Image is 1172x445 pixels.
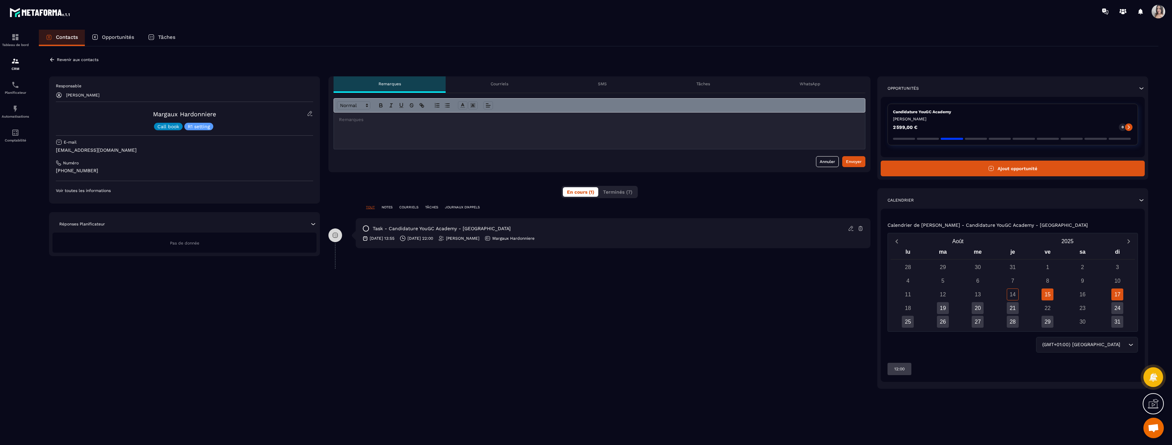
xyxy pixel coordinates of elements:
a: schedulerschedulerPlanificateur [2,76,29,100]
span: Pas de donnée [170,241,199,246]
div: 11 [902,288,914,300]
button: En cours (1) [563,187,598,197]
p: TOUT [366,205,375,210]
div: 13 [972,288,984,300]
div: 7 [1007,275,1019,287]
div: 22 [1042,302,1053,314]
div: 6 [972,275,984,287]
div: Search for option [1036,337,1138,353]
div: 30 [972,261,984,273]
p: Margaux Hardonniere [492,236,535,241]
button: Ajout opportunité [881,161,1145,176]
p: Candidature YouGC Academy [893,109,1132,115]
a: automationsautomationsAutomatisations [2,100,29,123]
p: task - Candidature YouGC Academy - [GEOGRAPHIC_DATA] [373,225,511,232]
p: Calendrier [888,197,914,203]
div: 3 [1111,261,1123,273]
p: Tableau de bord [2,43,29,47]
div: 28 [1007,316,1019,328]
button: Next month [1122,237,1135,246]
span: (GMT+01:00) [GEOGRAPHIC_DATA] [1040,341,1122,348]
a: Contacts [39,30,85,46]
div: 31 [1007,261,1019,273]
div: Calendar wrapper [891,247,1135,328]
p: [PHONE_NUMBER] [56,167,313,174]
div: 12 [937,288,949,300]
p: E-mail [64,139,77,145]
a: formationformationTableau de bord [2,28,29,52]
a: formationformationCRM [2,52,29,76]
p: Contacts [56,34,78,40]
div: 8 [1042,275,1053,287]
div: 1 [1042,261,1053,273]
div: ma [925,247,960,259]
p: TÂCHES [425,205,438,210]
p: Comptabilité [2,138,29,142]
p: Remarques [379,81,401,87]
p: R1 setting [188,124,210,129]
p: [PERSON_NAME] [893,116,1132,122]
img: scheduler [11,81,19,89]
a: accountantaccountantComptabilité [2,123,29,147]
div: me [960,247,995,259]
input: Search for option [1122,341,1127,348]
button: Terminés (7) [599,187,636,197]
div: 30 [1077,316,1089,328]
p: 12:00 [894,366,905,372]
p: [DATE] 13:55 [370,236,395,241]
div: 18 [902,302,914,314]
img: formation [11,57,19,65]
div: 14 [1007,288,1019,300]
img: logo [10,6,71,18]
div: 23 [1077,302,1089,314]
p: Tâches [158,34,175,40]
div: 31 [1111,316,1123,328]
p: [PERSON_NAME] [446,236,479,241]
img: formation [11,33,19,41]
div: 29 [1042,316,1053,328]
p: WhatsApp [800,81,820,87]
p: [EMAIL_ADDRESS][DOMAIN_NAME] [56,147,313,153]
p: NOTES [382,205,392,210]
span: En cours (1) [567,189,594,195]
p: Numéro [63,160,79,166]
p: Opportunités [888,86,919,91]
div: 5 [937,275,949,287]
button: Open years overlay [1013,235,1122,247]
div: sa [1065,247,1100,259]
div: 2 [1077,261,1089,273]
div: 16 [1077,288,1089,300]
img: accountant [11,129,19,137]
div: 4 [902,275,914,287]
button: Envoyer [842,156,865,167]
div: lu [891,247,925,259]
a: Margaux Hardonniere [153,110,216,118]
p: Automatisations [2,115,29,118]
img: automations [11,105,19,113]
div: Calendar days [891,261,1135,328]
div: 25 [902,316,914,328]
div: 19 [937,302,949,314]
p: Voir toutes les informations [56,188,313,193]
div: 9 [1077,275,1089,287]
div: 24 [1111,302,1123,314]
button: Open months overlay [903,235,1013,247]
div: di [1100,247,1135,259]
div: 26 [937,316,949,328]
p: Call book [157,124,179,129]
p: [DATE] 22:00 [407,236,433,241]
div: 17 [1111,288,1123,300]
div: je [995,247,1030,259]
p: JOURNAUX D'APPELS [445,205,480,210]
a: Tâches [141,30,182,46]
p: Tâches [696,81,710,87]
div: 28 [902,261,914,273]
div: 29 [937,261,949,273]
p: Planificateur [2,91,29,94]
p: CRM [2,67,29,71]
p: 2 599,00 € [893,125,917,130]
div: ve [1030,247,1065,259]
button: Previous month [891,237,903,246]
p: Opportunités [102,34,134,40]
div: 20 [972,302,984,314]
